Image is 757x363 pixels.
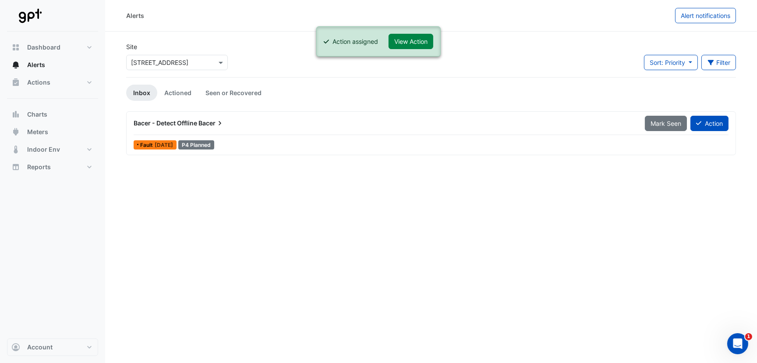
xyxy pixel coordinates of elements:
[650,59,685,66] span: Sort: Priority
[7,158,98,176] button: Reports
[745,333,752,340] span: 1
[140,142,155,148] span: Fault
[155,142,173,148] span: Fri 05-Sep-2025 17:15 AEST
[333,37,378,46] div: Action assigned
[651,120,681,127] span: Mark Seen
[645,116,687,131] button: Mark Seen
[389,34,433,49] button: View Action
[134,119,197,127] span: Bacer - Detect Offline
[681,12,730,19] span: Alert notifications
[7,123,98,141] button: Meters
[644,55,698,70] button: Sort: Priority
[7,338,98,356] button: Account
[198,85,269,101] a: Seen or Recovered
[27,145,60,154] span: Indoor Env
[690,116,729,131] button: Action
[126,11,144,20] div: Alerts
[11,163,20,171] app-icon: Reports
[27,343,53,352] span: Account
[157,85,198,101] a: Actioned
[27,163,51,171] span: Reports
[27,43,60,52] span: Dashboard
[7,56,98,74] button: Alerts
[11,145,20,154] app-icon: Indoor Env
[11,60,20,69] app-icon: Alerts
[198,119,224,128] span: Bacer
[727,333,748,354] iframe: Intercom live chat
[178,140,214,149] div: P4 Planned
[27,60,45,69] span: Alerts
[126,42,137,51] label: Site
[11,78,20,87] app-icon: Actions
[126,85,157,101] a: Inbox
[7,74,98,91] button: Actions
[27,110,47,119] span: Charts
[11,128,20,136] app-icon: Meters
[701,55,736,70] button: Filter
[675,8,736,23] button: Alert notifications
[11,110,20,119] app-icon: Charts
[11,7,50,25] img: Company Logo
[27,128,48,136] span: Meters
[7,39,98,56] button: Dashboard
[27,78,50,87] span: Actions
[7,106,98,123] button: Charts
[11,43,20,52] app-icon: Dashboard
[7,141,98,158] button: Indoor Env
